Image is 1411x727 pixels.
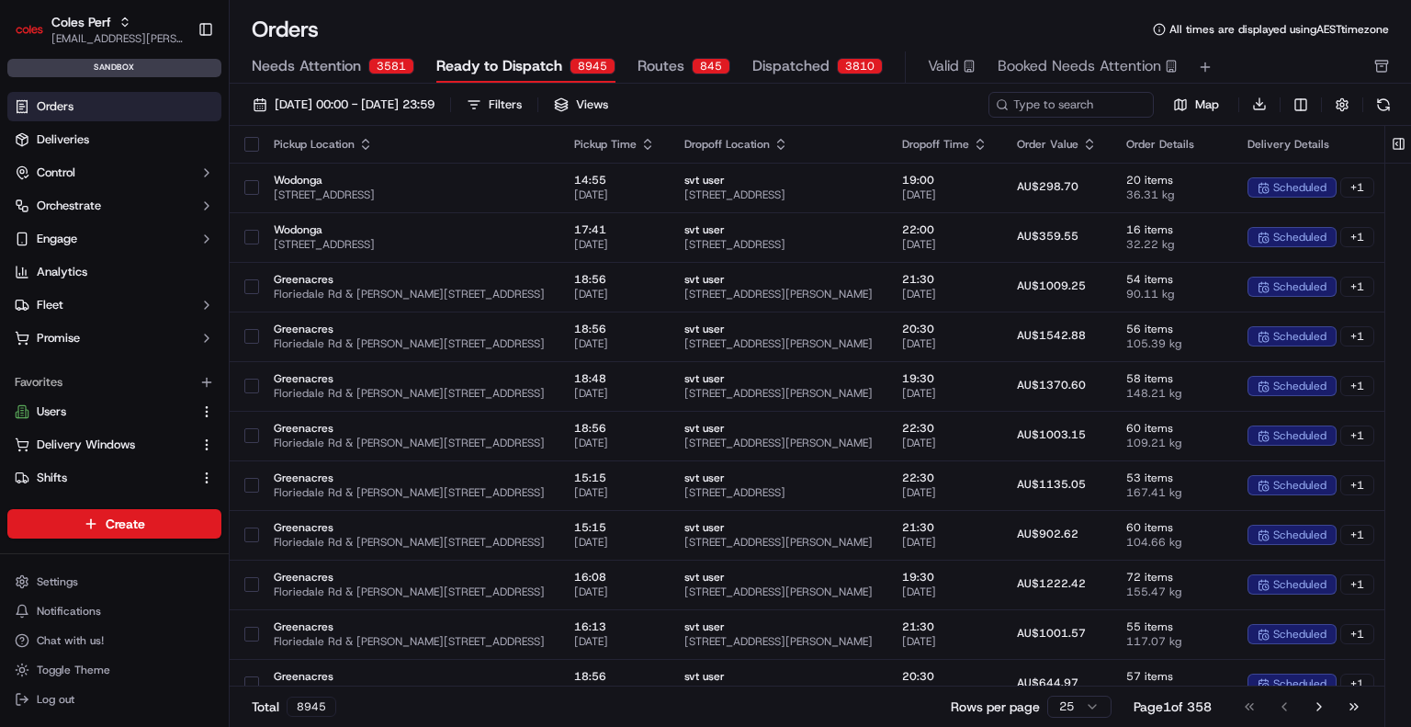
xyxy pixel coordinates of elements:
[1017,179,1078,194] span: AU$298.70
[62,194,232,209] div: We're available if you need us!
[7,657,221,683] button: Toggle Theme
[274,187,545,202] span: [STREET_ADDRESS]
[1126,634,1218,649] span: 117.07 kg
[7,257,221,287] a: Analytics
[1340,624,1374,644] div: + 1
[7,628,221,653] button: Chat with us!
[1017,676,1078,690] span: AU$644.97
[7,569,221,595] button: Settings
[684,287,873,301] span: [STREET_ADDRESS][PERSON_NAME]
[988,92,1154,118] input: Type to search
[1273,478,1326,493] span: scheduled
[1340,376,1374,396] div: + 1
[274,570,545,585] span: Greenacres
[274,386,545,401] span: Floriedale Rd & [PERSON_NAME][STREET_ADDRESS]
[37,574,78,589] span: Settings
[183,312,222,325] span: Pylon
[902,187,988,202] span: [DATE]
[902,386,988,401] span: [DATE]
[902,619,988,634] span: 21:30
[692,58,730,74] div: 845
[37,231,77,247] span: Engage
[902,436,988,450] span: [DATE]
[684,386,873,401] span: [STREET_ADDRESS][PERSON_NAME]
[1126,669,1218,684] span: 57 items
[684,222,873,237] span: svt user
[1340,326,1374,346] div: + 1
[274,421,545,436] span: Greenacres
[684,137,873,152] div: Dropoff Location
[15,437,192,453] a: Delivery Windows
[51,31,183,46] button: [EMAIL_ADDRESS][PERSON_NAME][PERSON_NAME][DOMAIN_NAME]
[684,322,873,336] span: svt user
[546,92,616,118] button: Views
[574,371,655,386] span: 18:48
[1126,137,1218,152] div: Order Details
[252,15,319,44] h1: Orders
[274,669,545,684] span: Greenacres
[1126,619,1218,634] span: 55 items
[7,290,221,320] button: Fleet
[244,92,443,118] button: [DATE] 00:00 - [DATE] 23:59
[274,173,545,187] span: Wodonga
[7,598,221,624] button: Notifications
[752,55,830,77] span: Dispatched
[1126,684,1218,699] span: 49.81 kg
[252,697,336,717] div: Total
[7,224,221,254] button: Engage
[574,287,655,301] span: [DATE]
[684,570,873,585] span: svt user
[684,436,873,450] span: [STREET_ADDRESS][PERSON_NAME]
[1340,475,1374,495] div: + 1
[1017,427,1086,442] span: AU$1003.15
[684,535,873,550] span: [STREET_ADDRESS][PERSON_NAME]
[1126,272,1218,287] span: 54 items
[902,137,988,152] div: Dropoff Time
[684,520,873,535] span: svt user
[574,619,655,634] span: 16:13
[902,669,988,684] span: 20:30
[902,520,988,535] span: 21:30
[902,570,988,585] span: 19:30
[684,187,873,202] span: [STREET_ADDRESS]
[902,585,988,599] span: [DATE]
[37,297,63,313] span: Fleet
[1340,227,1374,247] div: + 1
[902,535,988,550] span: [DATE]
[106,515,145,533] span: Create
[1195,97,1219,113] span: Map
[574,570,655,585] span: 16:08
[902,485,988,500] span: [DATE]
[274,371,545,386] span: Greenacres
[368,58,414,74] div: 3581
[1340,574,1374,595] div: + 1
[1126,187,1218,202] span: 36.31 kg
[7,7,190,51] button: Coles PerfColes Perf[EMAIL_ADDRESS][PERSON_NAME][PERSON_NAME][DOMAIN_NAME]
[574,421,655,436] span: 18:56
[148,259,302,292] a: 💻API Documentation
[902,173,988,187] span: 19:00
[458,92,530,118] button: Filters
[1017,137,1097,152] div: Order Value
[684,336,873,351] span: [STREET_ADDRESS][PERSON_NAME]
[37,692,74,707] span: Log out
[1126,585,1218,599] span: 155.47 kg
[902,222,988,237] span: 22:00
[574,336,655,351] span: [DATE]
[1017,576,1086,591] span: AU$1222.42
[18,268,33,283] div: 📗
[684,585,873,599] span: [STREET_ADDRESS][PERSON_NAME]
[7,324,221,353] button: Promise
[1126,570,1218,585] span: 72 items
[1273,279,1326,294] span: scheduled
[1273,676,1326,691] span: scheduled
[1126,173,1218,187] span: 20 items
[37,98,73,115] span: Orders
[902,237,988,252] span: [DATE]
[684,237,873,252] span: [STREET_ADDRESS]
[902,421,988,436] span: 22:30
[274,237,545,252] span: [STREET_ADDRESS]
[574,137,655,152] div: Pickup Time
[1340,525,1374,545] div: + 1
[684,471,873,485] span: svt user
